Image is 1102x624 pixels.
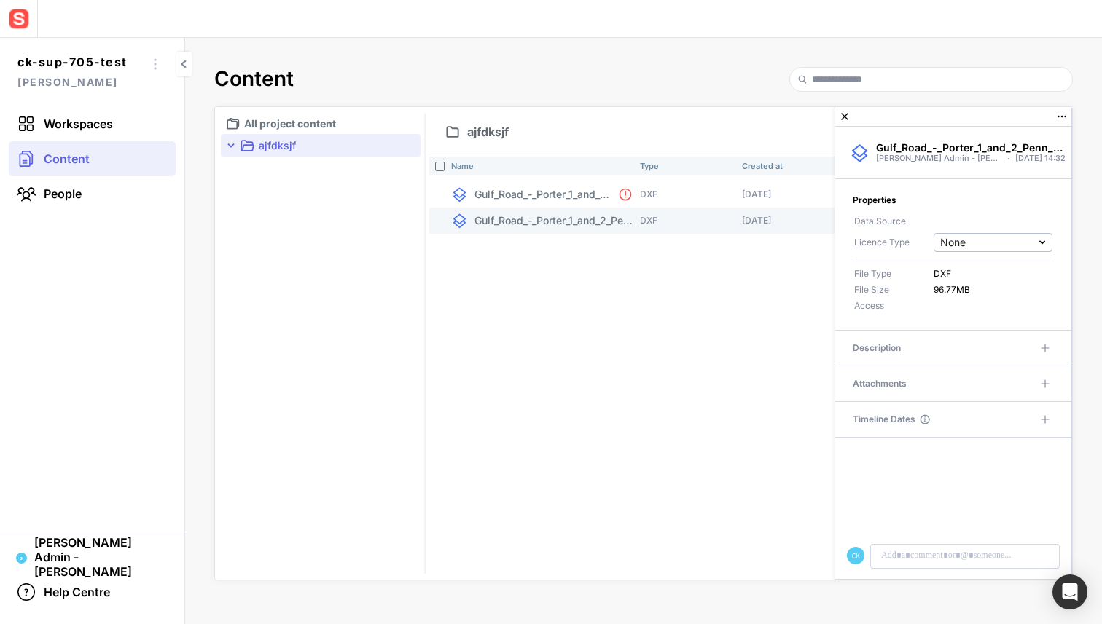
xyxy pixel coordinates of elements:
[259,137,397,154] p: ajfdksjf
[214,67,294,92] h2: Content
[634,157,736,175] th: Type
[9,176,176,211] a: People
[852,552,860,561] text: CK
[634,208,736,234] td: DXF
[1009,154,1071,163] span: [DATE] 14:32
[854,299,934,312] div: Access
[634,181,736,208] td: DXF
[853,339,901,357] span: Description
[44,116,113,131] span: Workspaces
[876,154,1008,163] span: [PERSON_NAME] Admin - [PERSON_NAME]
[854,236,934,249] div: Licence Type
[445,157,634,175] th: Name
[854,267,934,280] div: File Type
[44,186,82,201] span: People
[736,157,838,175] th: Created at
[474,186,611,202] p: Gulf_Road_-_Porter_1_and_2_Penn_Mountain_Routes_06_oct-15460173152807105155_1_-171601049695114815...
[876,142,1071,154] div: Gulf_Road_-_Porter_1_and_2_Penn_Mountain_Routes_06_oct-15460173152807105155_1_-171601049695114815...
[474,213,634,228] p: Gulf_Road_-_Porter_1_and_2_Penn_Mountain_Routes_06_oct-15460173152807105155_1_-171601049695114815...
[1052,574,1087,609] div: Open Intercom Messenger
[934,283,1052,296] div: 96.77MB
[736,181,838,208] td: [DATE]
[940,236,966,248] span: None
[9,574,176,609] a: Help Centre
[854,283,934,296] div: File Size
[34,535,168,579] span: [PERSON_NAME] Admin - [PERSON_NAME]
[853,375,907,392] span: Attachments
[17,72,144,92] span: [PERSON_NAME]
[854,215,934,228] div: Data Source
[17,52,144,72] span: ck-sup-705-test
[44,151,90,166] span: Content
[9,106,176,141] a: Workspaces
[20,556,25,561] text: CK
[6,6,32,32] img: sensat
[44,585,110,599] span: Help Centre
[224,115,418,133] a: All project content
[853,194,1054,207] div: Properties
[9,141,176,176] a: Content
[934,267,1052,280] div: DXF
[244,115,418,133] p: All project content
[467,126,509,138] span: ajfdksjf
[853,411,915,428] span: Timeline Dates
[238,137,418,154] a: ajfdksjf
[736,208,838,234] td: [DATE]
